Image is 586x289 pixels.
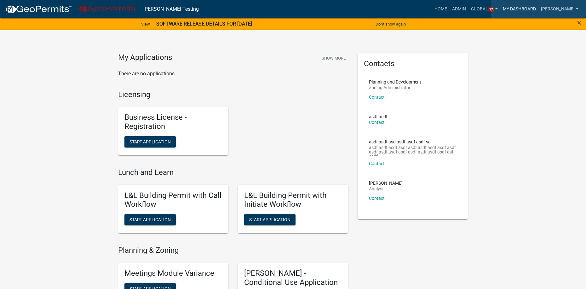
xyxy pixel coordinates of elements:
[249,217,290,222] span: Start Application
[118,246,348,255] h4: Planning & Zoning
[369,120,385,125] a: Contact
[129,139,171,144] span: Start Application
[369,114,388,119] p: asdf asdf
[118,53,172,62] h4: My Applications
[139,19,152,29] a: View
[244,191,342,209] h5: L&L Building Permit with Initiate Workflow
[124,214,176,225] button: Start Application
[244,214,296,225] button: Start Application
[124,113,222,131] h5: Business License - Registration
[369,196,385,201] a: Contact
[118,168,348,177] h4: Lunch and Learn
[373,19,408,29] button: Don't show again
[369,161,385,166] a: Contact
[369,187,403,191] p: Analyst
[500,3,538,15] a: My Dashboard
[118,70,348,78] p: There are no applications
[369,145,457,156] p: asdf asdf asdf asdf asdf asdf asdf asdf asdf asdf asdf asdf asdf asdf asdf asdf asdf asf asdf
[432,3,450,15] a: Home
[244,269,342,287] h5: [PERSON_NAME] - Conditional Use Application
[450,3,468,15] a: Admin
[488,7,494,12] span: 17
[468,3,501,15] a: Global17
[538,3,581,15] a: [PERSON_NAME]
[369,140,457,144] p: asdf asdf asd asdf asdf asdf sa
[129,217,171,222] span: Start Application
[369,95,385,100] a: Contact
[369,80,421,84] p: Planning and Development
[124,191,222,209] h5: L&L Building Permit with Call Workflow
[364,59,462,68] h5: Contacts
[156,21,252,27] strong: SOFTWARE RELEASE DETAILS FOR [DATE]
[319,53,348,63] button: Show More
[118,90,348,99] h4: Licensing
[124,269,222,278] h5: Meetings Module Variance
[78,5,138,13] img: Schneider Testing
[577,18,581,27] span: ×
[369,85,421,90] p: Zoning Administrator
[577,19,581,26] button: Close
[143,4,199,14] a: [PERSON_NAME] Testing
[369,181,403,185] p: [PERSON_NAME]
[124,136,176,147] button: Start Application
